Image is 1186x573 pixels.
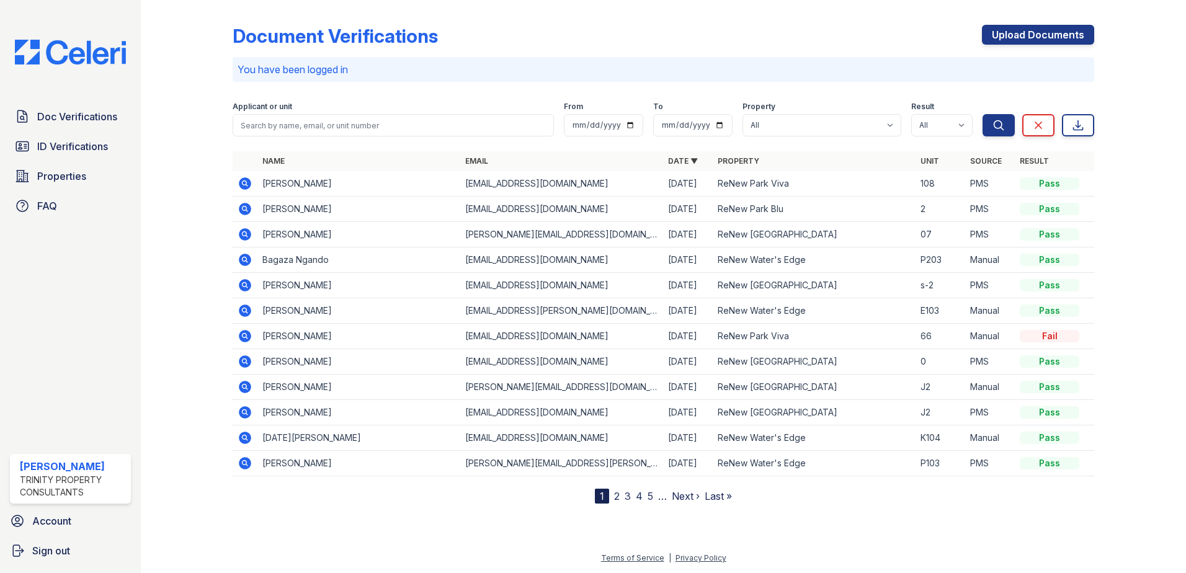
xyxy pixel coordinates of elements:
a: Source [970,156,1002,166]
a: 4 [636,490,643,502]
td: ReNew Park Viva [713,324,916,349]
div: Pass [1020,279,1079,291]
td: [EMAIL_ADDRESS][DOMAIN_NAME] [460,425,663,451]
a: Result [1020,156,1049,166]
div: | [669,553,671,562]
td: 0 [916,349,965,375]
td: PMS [965,171,1015,197]
label: Result [911,102,934,112]
td: [EMAIL_ADDRESS][DOMAIN_NAME] [460,197,663,222]
a: Sign out [5,538,136,563]
td: PMS [965,273,1015,298]
div: Pass [1020,355,1079,368]
td: [PERSON_NAME] [257,375,460,400]
td: [EMAIL_ADDRESS][DOMAIN_NAME] [460,349,663,375]
div: Pass [1020,203,1079,215]
td: [DATE] [663,375,713,400]
td: [DATE] [663,298,713,324]
a: Account [5,509,136,533]
td: [DATE] [663,273,713,298]
td: [DATE] [663,400,713,425]
td: [PERSON_NAME][EMAIL_ADDRESS][DOMAIN_NAME] [460,375,663,400]
td: P103 [916,451,965,476]
p: You have been logged in [238,62,1089,77]
span: Account [32,513,71,528]
td: [PERSON_NAME] [257,349,460,375]
td: [PERSON_NAME] [257,273,460,298]
td: [PERSON_NAME] [257,451,460,476]
a: 2 [614,490,620,502]
td: 07 [916,222,965,247]
a: Last » [705,490,732,502]
td: Manual [965,324,1015,349]
span: … [658,489,667,504]
td: J2 [916,375,965,400]
a: Terms of Service [601,553,664,562]
td: [DATE] [663,247,713,273]
td: [PERSON_NAME] [257,222,460,247]
span: Sign out [32,543,70,558]
td: ReNew Park Blu [713,197,916,222]
span: ID Verifications [37,139,108,154]
td: [DATE] [663,197,713,222]
div: Fail [1020,330,1079,342]
td: [DATE][PERSON_NAME] [257,425,460,451]
span: Properties [37,169,86,184]
a: Next › [672,490,700,502]
div: 1 [595,489,609,504]
a: FAQ [10,193,131,218]
a: Date ▼ [668,156,698,166]
a: 3 [625,490,631,502]
td: ReNew Water's Edge [713,425,916,451]
label: Property [742,102,775,112]
td: PMS [965,349,1015,375]
td: [DATE] [663,451,713,476]
a: ID Verifications [10,134,131,159]
td: [PERSON_NAME] [257,171,460,197]
a: Unit [921,156,939,166]
td: 66 [916,324,965,349]
td: Manual [965,375,1015,400]
a: Properties [10,164,131,189]
input: Search by name, email, or unit number [233,114,554,136]
a: Property [718,156,759,166]
td: Bagaza Ngando [257,247,460,273]
td: Manual [965,298,1015,324]
img: CE_Logo_Blue-a8612792a0a2168367f1c8372b55b34899dd931a85d93a1a3d3e32e68fde9ad4.png [5,40,136,64]
a: Name [262,156,285,166]
td: [DATE] [663,171,713,197]
td: ReNew [GEOGRAPHIC_DATA] [713,349,916,375]
td: [PERSON_NAME] [257,197,460,222]
a: 5 [648,490,653,502]
td: 108 [916,171,965,197]
td: [DATE] [663,349,713,375]
td: ReNew [GEOGRAPHIC_DATA] [713,375,916,400]
td: [DATE] [663,222,713,247]
td: ReNew Park Viva [713,171,916,197]
td: [DATE] [663,324,713,349]
td: PMS [965,400,1015,425]
td: [PERSON_NAME] [257,324,460,349]
td: Manual [965,247,1015,273]
td: 2 [916,197,965,222]
div: Document Verifications [233,25,438,47]
div: Pass [1020,254,1079,266]
a: Privacy Policy [675,553,726,562]
td: Manual [965,425,1015,451]
td: PMS [965,222,1015,247]
div: Pass [1020,381,1079,393]
td: ReNew [GEOGRAPHIC_DATA] [713,222,916,247]
td: [EMAIL_ADDRESS][DOMAIN_NAME] [460,171,663,197]
td: [PERSON_NAME] [257,298,460,324]
label: To [653,102,663,112]
div: Pass [1020,406,1079,419]
td: PMS [965,197,1015,222]
div: Pass [1020,432,1079,444]
a: Email [465,156,488,166]
td: [EMAIL_ADDRESS][DOMAIN_NAME] [460,247,663,273]
td: ReNew Water's Edge [713,451,916,476]
div: Trinity Property Consultants [20,474,126,499]
td: s-2 [916,273,965,298]
td: [EMAIL_ADDRESS][PERSON_NAME][DOMAIN_NAME] [460,298,663,324]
